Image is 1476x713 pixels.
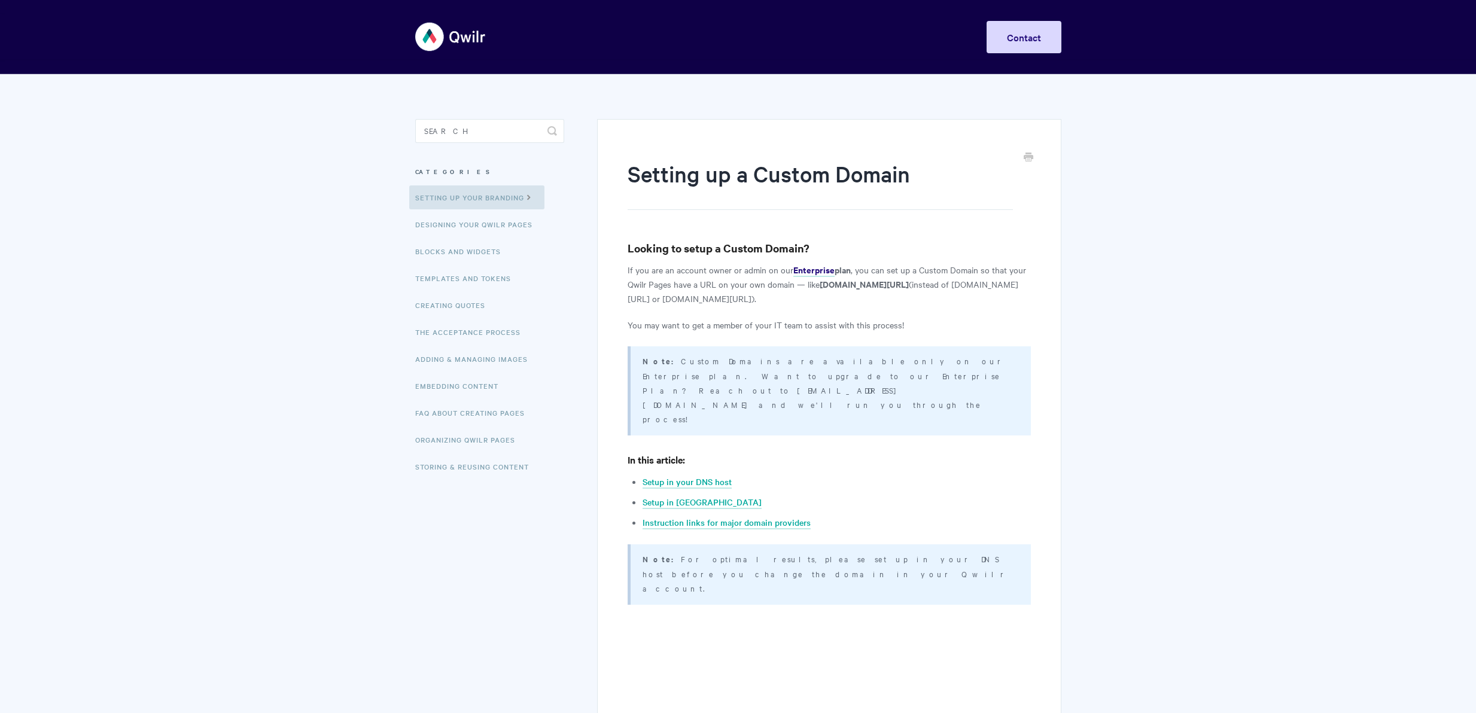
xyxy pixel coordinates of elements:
img: Qwilr Help Center [415,14,486,59]
a: Creating Quotes [415,293,494,317]
a: Organizing Qwilr Pages [415,428,524,452]
a: Adding & Managing Images [415,347,537,371]
a: The Acceptance Process [415,320,529,344]
p: If you are an account owner or admin on our , you can set up a Custom Domain so that your Qwilr P... [628,263,1030,306]
a: Designing Your Qwilr Pages [415,212,541,236]
input: Search [415,119,564,143]
a: Enterprise [793,264,835,277]
p: Custom Domains are available only on our Enterprise plan. Want to upgrade to our Enterprise Plan?... [643,354,1015,426]
strong: Note: [643,355,681,367]
a: FAQ About Creating Pages [415,401,534,425]
a: Setup in your DNS host [643,476,732,489]
strong: Note: [643,553,681,565]
a: Storing & Reusing Content [415,455,538,479]
strong: [DOMAIN_NAME][URL] [820,278,909,290]
strong: In this article: [628,453,685,466]
p: You may want to get a member of your IT team to assist with this process! [628,318,1030,332]
a: Instruction links for major domain providers [643,516,811,529]
a: Templates and Tokens [415,266,520,290]
p: For optimal results, please set up in your DNS host before you change the domain in your Qwilr ac... [643,551,1015,595]
a: Contact [987,21,1061,53]
a: Setting up your Branding [409,185,544,209]
a: Setup in [GEOGRAPHIC_DATA] [643,496,762,509]
h3: Categories [415,161,564,182]
a: Blocks and Widgets [415,239,510,263]
h1: Setting up a Custom Domain [628,159,1012,210]
strong: plan [835,263,851,276]
strong: Enterprise [793,263,835,276]
a: Print this Article [1024,151,1033,164]
a: Embedding Content [415,374,507,398]
h3: Looking to setup a Custom Domain? [628,240,1030,257]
